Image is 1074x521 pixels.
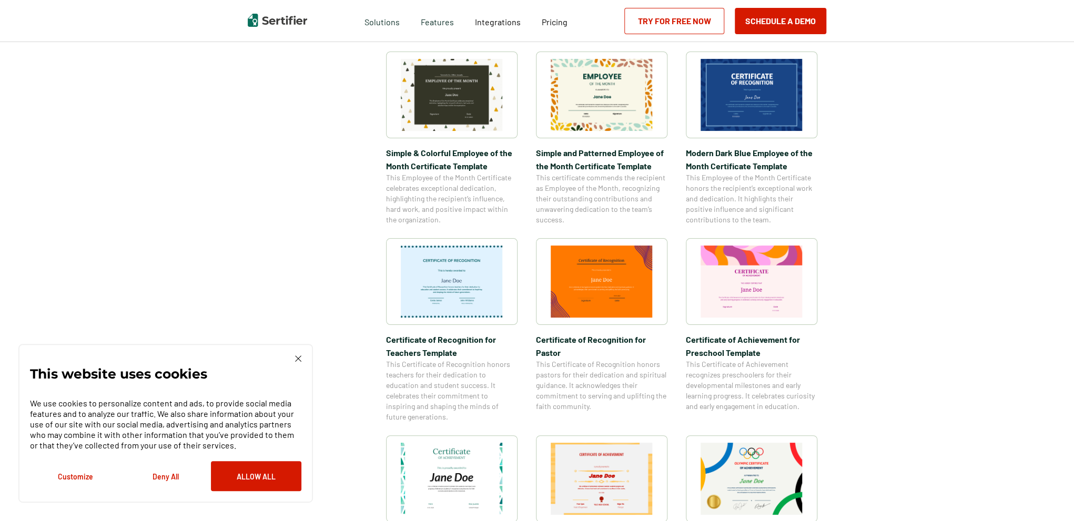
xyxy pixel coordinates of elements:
[364,14,400,27] span: Solutions
[386,333,518,359] span: Certificate of Recognition for Teachers Template
[536,238,667,422] a: Certificate of Recognition for PastorCertificate of Recognition for PastorThis Certificate of Rec...
[686,333,817,359] span: Certificate of Achievement for Preschool Template
[686,238,817,422] a: Certificate of Achievement for Preschool TemplateCertificate of Achievement for Preschool Templat...
[686,52,817,225] a: Modern Dark Blue Employee of the Month Certificate TemplateModern Dark Blue Employee of the Month...
[551,59,653,131] img: Simple and Patterned Employee of the Month Certificate Template
[386,146,518,172] span: Simple & Colorful Employee of the Month Certificate Template
[30,461,120,491] button: Customize
[401,246,503,318] img: Certificate of Recognition for Teachers Template
[536,172,667,225] span: This certificate commends the recipient as Employee of the Month, recognizing their outstanding c...
[551,443,653,515] img: Certificate of Achievement for Students Template
[211,461,301,491] button: Allow All
[30,369,207,379] p: This website uses cookies
[386,172,518,225] span: This Employee of the Month Certificate celebrates exceptional dedication, highlighting the recipi...
[701,443,803,515] img: Olympic Certificate of Appreciation​ Template
[551,246,653,318] img: Certificate of Recognition for Pastor
[1021,471,1074,521] iframe: Chat Widget
[542,17,568,27] span: Pricing
[701,59,803,131] img: Modern Dark Blue Employee of the Month Certificate Template
[386,359,518,422] span: This Certificate of Recognition honors teachers for their dedication to education and student suc...
[248,14,307,27] img: Sertifier | Digital Credentialing Platform
[735,8,826,34] button: Schedule a Demo
[624,8,724,34] a: Try for Free Now
[475,14,521,27] a: Integrations
[701,246,803,318] img: Certificate of Achievement for Preschool Template
[120,461,211,491] button: Deny All
[542,14,568,27] a: Pricing
[686,146,817,172] span: Modern Dark Blue Employee of the Month Certificate Template
[536,146,667,172] span: Simple and Patterned Employee of the Month Certificate Template
[401,59,503,131] img: Simple & Colorful Employee of the Month Certificate Template
[536,333,667,359] span: Certificate of Recognition for Pastor
[475,17,521,27] span: Integrations
[401,443,503,515] img: Certificate of Achievement for Elementary Students Template
[686,359,817,412] span: This Certificate of Achievement recognizes preschoolers for their developmental milestones and ea...
[386,52,518,225] a: Simple & Colorful Employee of the Month Certificate TemplateSimple & Colorful Employee of the Mon...
[30,398,301,451] p: We use cookies to personalize content and ads, to provide social media features and to analyze ou...
[536,52,667,225] a: Simple and Patterned Employee of the Month Certificate TemplateSimple and Patterned Employee of t...
[686,172,817,225] span: This Employee of the Month Certificate honors the recipient’s exceptional work and dedication. It...
[386,238,518,422] a: Certificate of Recognition for Teachers TemplateCertificate of Recognition for Teachers TemplateT...
[421,14,454,27] span: Features
[295,355,301,362] img: Cookie Popup Close
[536,359,667,412] span: This Certificate of Recognition honors pastors for their dedication and spiritual guidance. It ac...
